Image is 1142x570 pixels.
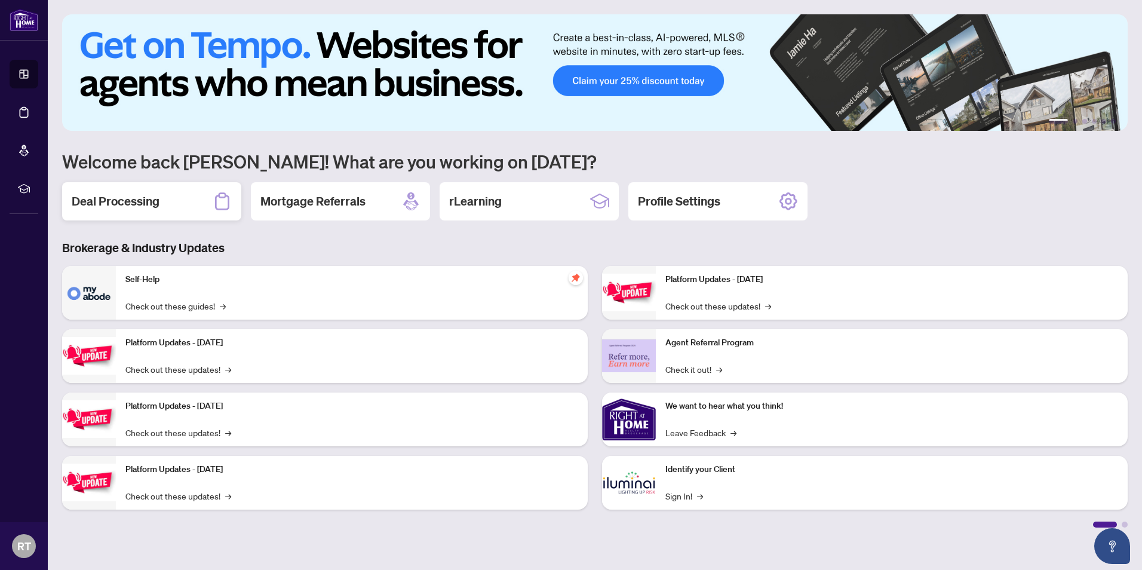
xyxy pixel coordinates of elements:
[665,463,1118,476] p: Identify your Client
[1111,119,1116,124] button: 6
[17,538,31,554] span: RT
[1082,119,1087,124] button: 3
[62,266,116,320] img: Self-Help
[665,299,771,312] a: Check out these updates!→
[569,271,583,285] span: pushpin
[125,336,578,350] p: Platform Updates - [DATE]
[260,193,366,210] h2: Mortgage Referrals
[602,393,656,446] img: We want to hear what you think!
[730,426,736,439] span: →
[665,489,703,502] a: Sign In!→
[125,299,226,312] a: Check out these guides!→
[225,363,231,376] span: →
[1092,119,1097,124] button: 4
[62,150,1128,173] h1: Welcome back [PERSON_NAME]! What are you working on [DATE]?
[125,463,578,476] p: Platform Updates - [DATE]
[716,363,722,376] span: →
[602,339,656,372] img: Agent Referral Program
[72,193,159,210] h2: Deal Processing
[665,400,1118,413] p: We want to hear what you think!
[220,299,226,312] span: →
[665,363,722,376] a: Check it out!→
[225,426,231,439] span: →
[10,9,38,31] img: logo
[62,240,1128,256] h3: Brokerage & Industry Updates
[125,273,578,286] p: Self-Help
[697,489,703,502] span: →
[62,464,116,501] img: Platform Updates - July 8, 2025
[62,337,116,375] img: Platform Updates - September 16, 2025
[62,400,116,438] img: Platform Updates - July 21, 2025
[449,193,502,210] h2: rLearning
[638,193,720,210] h2: Profile Settings
[665,336,1118,350] p: Agent Referral Program
[1073,119,1077,124] button: 2
[602,456,656,510] img: Identify your Client
[765,299,771,312] span: →
[1049,119,1068,124] button: 1
[125,489,231,502] a: Check out these updates!→
[225,489,231,502] span: →
[125,426,231,439] a: Check out these updates!→
[1094,528,1130,564] button: Open asap
[125,400,578,413] p: Platform Updates - [DATE]
[602,274,656,311] img: Platform Updates - June 23, 2025
[665,426,736,439] a: Leave Feedback→
[665,273,1118,286] p: Platform Updates - [DATE]
[125,363,231,376] a: Check out these updates!→
[1101,119,1106,124] button: 5
[62,14,1128,131] img: Slide 0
